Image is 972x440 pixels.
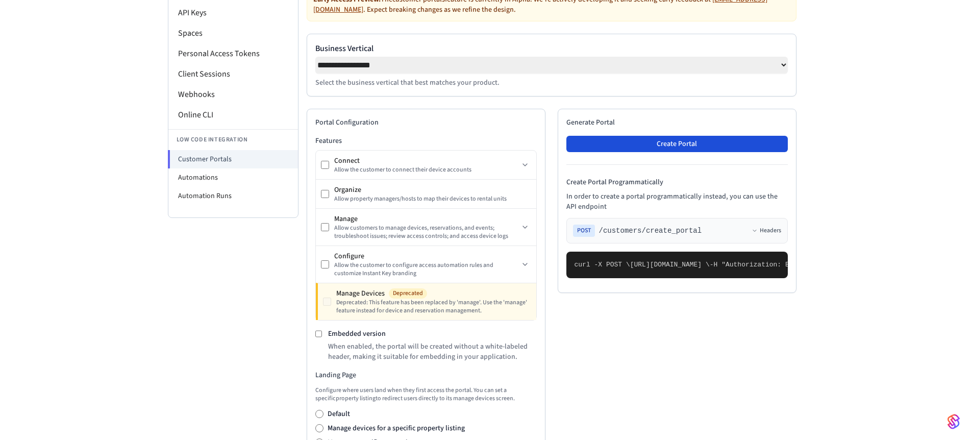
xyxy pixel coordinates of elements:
[168,3,298,23] li: API Keys
[168,43,298,64] li: Personal Access Tokens
[168,23,298,43] li: Spaces
[315,42,788,55] label: Business Vertical
[334,195,531,203] div: Allow property managers/hosts to map their devices to rental units
[168,168,298,187] li: Automations
[168,187,298,205] li: Automation Runs
[566,177,788,187] h4: Create Portal Programmatically
[575,261,630,268] span: curl -X POST \
[334,185,531,195] div: Organize
[566,117,788,128] h2: Generate Portal
[389,288,427,299] span: Deprecated
[566,136,788,152] button: Create Portal
[168,84,298,105] li: Webhooks
[752,227,781,235] button: Headers
[948,413,960,430] img: SeamLogoGradient.69752ec5.svg
[710,261,901,268] span: -H "Authorization: Bearer seam_api_key_123456" \
[315,386,537,403] p: Configure where users land when they first access the portal. You can set a specific property lis...
[334,224,519,240] div: Allow customers to manage devices, reservations, and events; troubleshoot issues; review access c...
[573,225,595,237] span: POST
[328,423,465,433] label: Manage devices for a specific property listing
[315,117,537,128] h2: Portal Configuration
[168,64,298,84] li: Client Sessions
[334,261,519,278] div: Allow the customer to configure access automation rules and customize Instant Key branding
[315,370,537,380] h3: Landing Page
[334,156,519,166] div: Connect
[336,299,531,315] div: Deprecated: This feature has been replaced by 'manage'. Use the 'manage' feature instead for devi...
[328,341,537,362] p: When enabled, the portal will be created without a white-labeled header, making it suitable for e...
[334,214,519,224] div: Manage
[334,166,519,174] div: Allow the customer to connect their device accounts
[334,251,519,261] div: Configure
[328,329,386,339] label: Embedded version
[168,150,298,168] li: Customer Portals
[599,226,702,236] span: /customers/create_portal
[168,105,298,125] li: Online CLI
[315,78,788,88] p: Select the business vertical that best matches your product.
[168,129,298,150] li: Low Code Integration
[566,191,788,212] p: In order to create a portal programmatically instead, you can use the API endpoint
[315,136,537,146] h3: Features
[336,288,531,299] div: Manage Devices
[630,261,710,268] span: [URL][DOMAIN_NAME] \
[328,409,350,419] label: Default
